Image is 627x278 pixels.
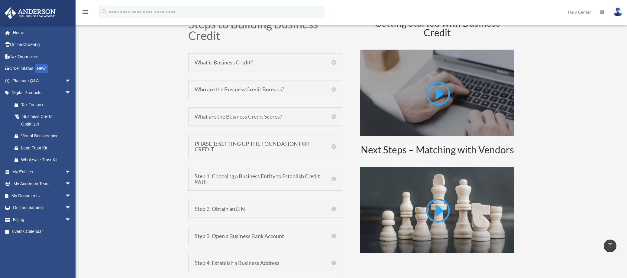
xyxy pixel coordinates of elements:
[8,99,80,111] a: Tax Toolbox
[35,64,48,73] div: NEW
[195,87,336,92] h5: Who are the Business Credit Bureaus?
[195,173,336,184] h5: Step 1: Choosing a Business Entity to Establish Credit With
[21,113,69,128] div: Business Credit Optimizer
[4,63,80,75] a: Order StatusNEW
[4,87,80,99] a: Digital Productsarrow_drop_down
[613,8,622,16] img: User Pic
[188,18,342,44] h1: Steps to Building Business Credit
[65,166,77,178] span: arrow_drop_down
[4,75,80,87] a: Platinum Q&Aarrow_drop_down
[65,214,77,226] span: arrow_drop_down
[21,156,73,164] div: Wholesale Trust Kit
[606,242,614,249] i: vertical_align_top
[8,154,80,166] a: Wholesale Trust Kit
[4,214,80,226] a: Billingarrow_drop_down
[4,178,80,190] a: My Anderson Teamarrow_drop_down
[82,8,89,16] i: menu
[4,166,80,178] a: My Entitiesarrow_drop_down
[65,190,77,202] span: arrow_drop_down
[4,51,80,63] a: Tax Organizers
[21,132,73,140] div: Virtual Bookkeeping
[65,87,77,99] span: arrow_drop_down
[21,144,73,152] div: Land Trust Kit
[3,7,57,19] img: Anderson Advisors Platinum Portal
[374,17,500,38] span: Getting Started with Business Credit
[65,75,77,87] span: arrow_drop_down
[195,141,336,152] h5: PHASE 1: SETTING UP THE FOUNDATION FOR CREDIT
[21,101,73,109] div: Tax Toolbox
[4,39,80,51] a: Online Ordering
[4,190,80,202] a: My Documentsarrow_drop_down
[82,11,89,16] a: menu
[4,202,80,214] a: Online Learningarrow_drop_down
[101,8,108,15] i: search
[195,233,336,239] h5: Step 3: Open a Business Bank Account
[65,202,77,214] span: arrow_drop_down
[195,114,336,119] h5: What are the Business Credit Scores?
[361,144,514,155] span: Next Steps – Matching with Vendors
[195,260,336,266] h5: Step 4: Establish a Business Address
[65,178,77,190] span: arrow_drop_down
[8,111,77,130] a: Business Credit Optimizer
[8,142,80,154] a: Land Trust Kit
[195,206,336,211] h5: Step 2: Obtain an EIN
[4,27,80,39] a: Home
[195,60,336,65] h5: What is Business Credit?
[8,130,80,142] a: Virtual Bookkeeping
[4,226,80,238] a: Events Calendar
[604,240,616,252] a: vertical_align_top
